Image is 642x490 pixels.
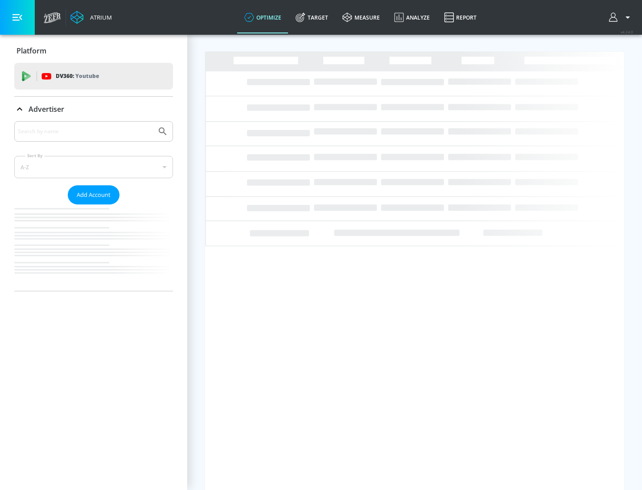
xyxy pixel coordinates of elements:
[14,63,173,90] div: DV360: Youtube
[437,1,484,33] a: Report
[237,1,288,33] a: optimize
[387,1,437,33] a: Analyze
[14,204,173,291] nav: list of Advertiser
[25,153,45,159] label: Sort By
[621,29,633,34] span: v 4.24.0
[288,1,335,33] a: Target
[14,38,173,63] div: Platform
[77,190,111,200] span: Add Account
[18,126,153,137] input: Search by name
[68,185,119,204] button: Add Account
[29,104,64,114] p: Advertiser
[14,97,173,122] div: Advertiser
[56,71,99,81] p: DV360:
[335,1,387,33] a: measure
[86,13,112,21] div: Atrium
[16,46,46,56] p: Platform
[14,121,173,291] div: Advertiser
[70,11,112,24] a: Atrium
[75,71,99,81] p: Youtube
[14,156,173,178] div: A-Z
